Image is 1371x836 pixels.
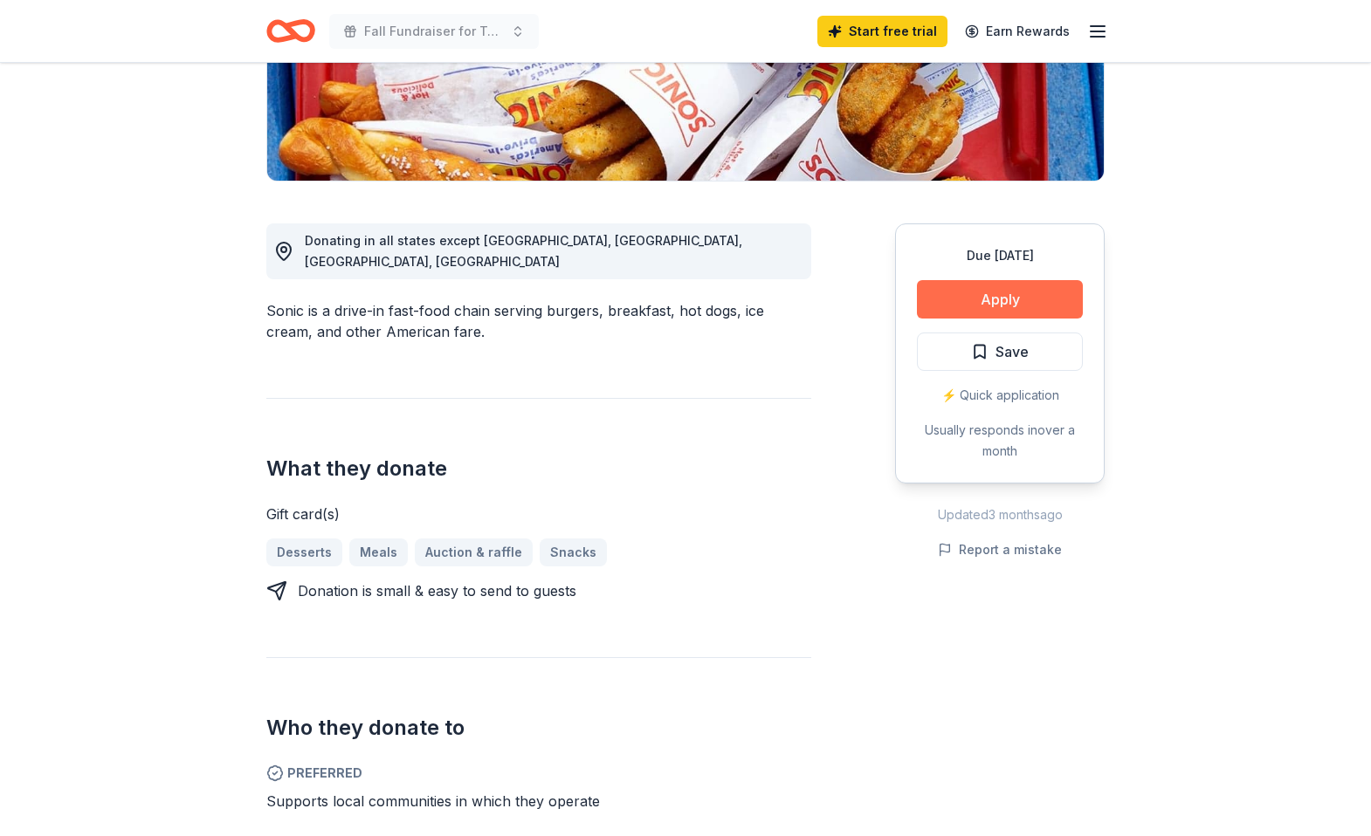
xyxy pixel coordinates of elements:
[917,332,1083,371] button: Save
[266,300,811,342] div: Sonic is a drive-in fast-food chain serving burgers, breakfast, hot dogs, ice cream, and other Am...
[817,16,947,47] a: Start free trial
[364,21,504,42] span: Fall Fundraiser for Team [US_STATE]
[298,580,576,601] div: Donation is small & easy to send to guests
[266,455,811,483] h2: What they donate
[917,245,1083,266] div: Due [DATE]
[938,539,1062,560] button: Report a mistake
[540,538,607,566] a: Snacks
[266,10,315,51] a: Home
[917,385,1083,406] div: ⚡️ Quick application
[266,763,811,784] span: Preferred
[895,504,1105,525] div: Updated 3 months ago
[917,280,1083,319] button: Apply
[349,538,408,566] a: Meals
[266,538,342,566] a: Desserts
[954,16,1080,47] a: Earn Rewards
[917,420,1083,462] div: Usually responds in over a month
[266,714,811,742] h2: Who they donate to
[329,14,539,49] button: Fall Fundraiser for Team [US_STATE]
[266,792,600,810] span: Supports local communities in which they operate
[266,504,811,524] div: Gift card(s)
[996,340,1029,363] span: Save
[415,538,533,566] a: Auction & raffle
[305,233,742,269] span: Donating in all states except [GEOGRAPHIC_DATA], [GEOGRAPHIC_DATA], [GEOGRAPHIC_DATA], [GEOGRAPHI...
